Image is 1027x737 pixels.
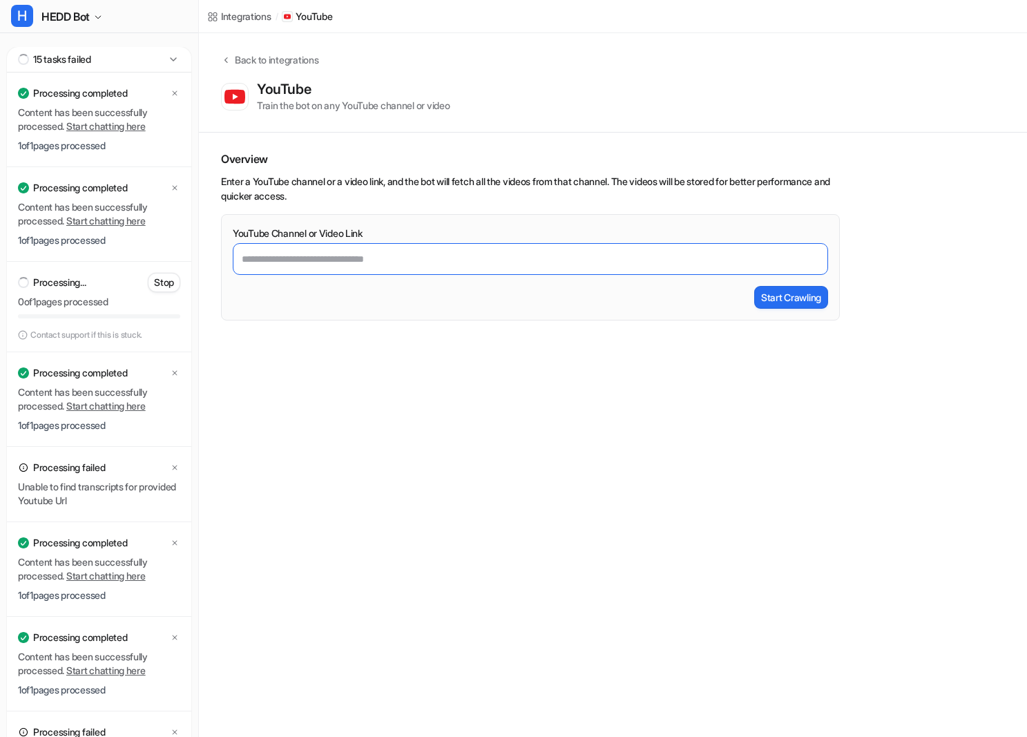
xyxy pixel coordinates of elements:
span: HEDD Bot [41,7,90,26]
p: Stop [154,276,174,289]
a: Start chatting here [66,664,146,676]
a: Chat [6,41,193,61]
p: 0 of 1 pages processed [18,295,180,309]
p: Processing completed [33,536,127,550]
div: Back to integrations [231,52,318,67]
img: YouTube logo [224,86,245,107]
li: Enter a YouTube channel or a video link, and the bot will fetch all the videos from that channel.... [221,174,840,203]
p: Content has been successfully processed. [18,106,180,133]
p: Processing completed [33,86,127,100]
button: Back to integrations [221,52,318,81]
div: Unable to find transcripts for provided Youtube Url [18,480,180,508]
p: Content has been successfully processed. [18,385,180,413]
p: Processing completed [33,631,127,644]
p: Contact support if this is stuck. [30,329,142,341]
p: Processing failed [33,461,105,475]
p: 1 of 1 pages processed [18,683,180,697]
div: YouTube [257,81,316,97]
label: YouTube Channel or Video Link [233,226,828,240]
a: Start chatting here [66,400,146,412]
a: YouTube iconYouTube [282,10,332,23]
h2: Overview [221,152,840,166]
p: Processing completed [33,181,127,195]
p: Processing... [33,276,86,289]
p: 1 of 1 pages processed [18,419,180,432]
p: Content has been successfully processed. [18,650,180,678]
a: Start chatting here [66,215,146,227]
div: Train the bot on any YouTube channel or video [257,98,450,113]
p: YouTube [296,10,332,23]
span: / [276,10,278,23]
p: 1 of 1 pages processed [18,588,180,602]
p: Processing completed [33,366,127,380]
a: Start chatting here [66,120,146,132]
span: H [11,5,33,27]
p: 1 of 1 pages processed [18,139,180,153]
p: Content has been successfully processed. [18,555,180,583]
button: Start Crawling [754,286,828,309]
button: Stop [148,273,180,292]
a: Start chatting here [66,570,146,582]
p: 1 of 1 pages processed [18,233,180,247]
div: Integrations [221,9,271,23]
img: YouTube icon [284,13,291,20]
p: Content has been successfully processed. [18,200,180,228]
p: 15 tasks failed [33,52,91,66]
a: Integrations [207,9,271,23]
